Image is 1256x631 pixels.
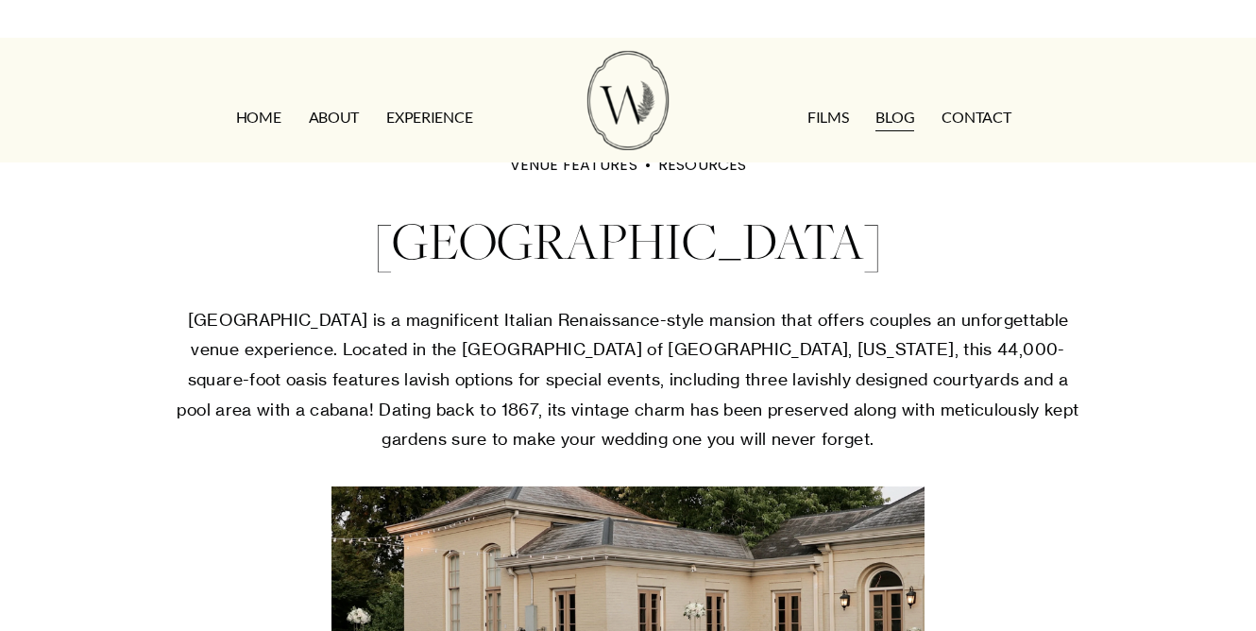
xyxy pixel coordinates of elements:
a: CONTACT [942,103,1010,133]
a: EXPERIENCE [386,103,472,133]
a: FILMS [807,103,848,133]
a: HOME [236,103,281,133]
a: Blog [875,103,914,133]
img: Wild Fern Weddings [587,51,669,150]
h1: [GEOGRAPHIC_DATA] [176,203,1080,280]
a: ABOUT [309,103,359,133]
p: [GEOGRAPHIC_DATA] is a magnificent Italian Renaissance-style mansion that offers couples an unfor... [176,305,1080,454]
a: VENUE FEATURES [510,154,637,176]
a: RESOURCES [658,154,746,176]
